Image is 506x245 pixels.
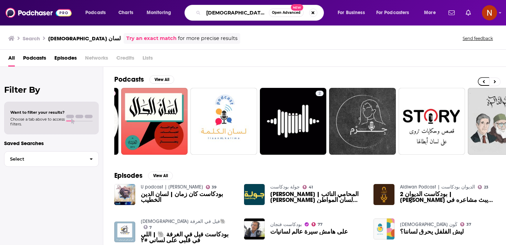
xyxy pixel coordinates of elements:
img: جولة بودكاست | المحامي النائب ضياء الدين داود لسان المواطن المصري الحر [244,184,265,205]
span: Credits [116,52,134,67]
span: Networks [85,52,108,67]
button: View All [148,172,173,180]
span: Lists [143,52,153,67]
a: EpisodesView All [114,171,173,180]
span: 7 [149,226,152,229]
span: for more precise results [178,34,238,42]
img: بودكاست كان زمان | لسان الدين الخطيب [114,184,135,205]
span: Select [4,157,84,161]
img: على هامش سيرة عالم لسانيات [244,218,265,239]
a: 39 [206,185,217,189]
span: New [291,4,303,11]
img: ليش الفلفل يحرق لساننا؟ [373,218,394,239]
span: 37 [466,223,471,226]
span: Open Advanced [272,11,301,14]
a: Charts [114,7,137,18]
span: Podcasts [85,8,106,18]
span: 41 [309,186,313,189]
a: Podcasts [23,52,46,67]
button: open menu [333,7,373,18]
span: 23 [484,186,488,189]
input: Search podcasts, credits, & more... [203,7,269,18]
span: Charts [118,8,133,18]
a: بودكاست فنجان [270,222,302,227]
span: Logged in as AdelNBM [482,5,497,20]
button: Select [4,151,99,167]
a: بودكاست فيل في الغرفة🐘 [141,218,226,224]
a: بودكاست كَون [400,222,457,227]
a: Aldiwan Podcast | الديوان بودكاست [400,184,475,190]
h3: [DEMOGRAPHIC_DATA] لسان [48,35,121,42]
a: بودكاست فيل في الغرفة 🐘 | اللي في قلبي على لساني #٢ [141,232,236,243]
h2: Filter By [4,85,99,95]
a: U podcast | يو بودكاست [141,184,203,190]
button: open menu [142,7,180,18]
a: 2 [260,88,327,155]
a: ليش الفلفل يحرق لساننا؟ [400,229,464,235]
a: 37 [460,222,471,226]
button: open menu [372,7,419,18]
a: All [8,52,15,67]
img: User Profile [482,5,497,20]
h3: Search [23,35,40,42]
a: PodcastsView All [114,75,174,84]
img: بودكاست الديوان 2 | أمل دنقل يبث مشاعره في قصيدة لاتصالح على لسان القتيل كُليب [373,184,394,205]
img: Podchaser - Follow, Share and Rate Podcasts [6,6,72,19]
span: بودكاست الديوان 2 | [PERSON_NAME] يبث مشاعره في قصيدة لاتصالح على لسان القتيل كُليب [400,191,495,203]
a: جولة بودكاست | المحامي النائب ضياء الدين داود لسان المواطن المصري الحر [270,191,365,203]
span: For Business [338,8,365,18]
button: open menu [419,7,444,18]
span: Monitoring [147,8,171,18]
span: 77 [318,223,323,226]
a: Try an exact match [126,34,177,42]
a: على هامش سيرة عالم لسانيات [270,229,348,235]
img: بودكاست فيل في الغرفة 🐘 | اللي في قلبي على لساني #٢ [114,222,135,243]
span: 2 [318,90,321,97]
h2: Podcasts [114,75,144,84]
span: [PERSON_NAME] | المحامي النائب [PERSON_NAME] لسان المواطن ال[DEMOGRAPHIC_DATA] الحر [270,191,365,203]
p: Saved Searches [4,140,99,146]
div: Search podcasts, credits, & more... [191,5,330,21]
a: 77 [312,222,323,226]
button: View All [149,75,174,84]
a: 23 [478,185,488,189]
a: جولة بودكاست [270,184,300,190]
button: open menu [81,7,115,18]
a: Show notifications dropdown [446,7,457,19]
span: More [424,8,436,18]
a: بودكاست الديوان 2 | أمل دنقل يبث مشاعره في قصيدة لاتصالح على لسان القتيل كُليب [400,191,495,203]
span: Want to filter your results? [10,110,65,115]
a: 41 [303,185,313,189]
span: 39 [212,186,217,189]
button: Open AdvancedNew [269,9,304,17]
span: For Podcasters [376,8,409,18]
a: Show notifications dropdown [463,7,474,19]
button: Show profile menu [482,5,497,20]
a: بودكاست كان زمان | لسان الدين الخطيب [141,191,236,203]
span: Choose a tab above to access filters. [10,117,65,126]
button: Send feedback [461,35,495,41]
h2: Episodes [114,171,143,180]
a: 2 [316,91,324,96]
a: 7 [144,225,152,229]
a: Episodes [54,52,77,67]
